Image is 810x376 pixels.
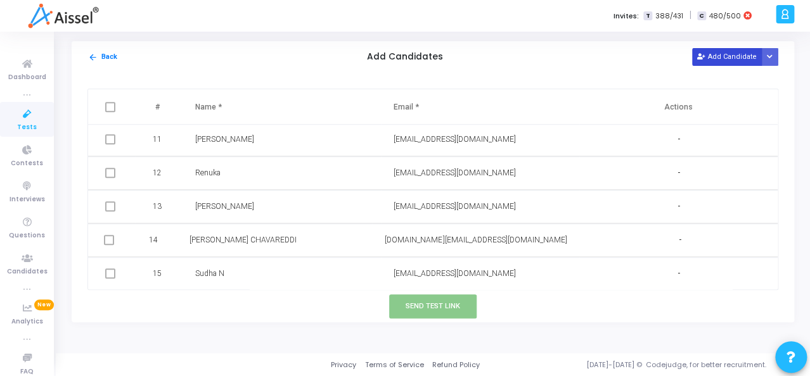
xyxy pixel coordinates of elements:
[153,167,162,179] span: 12
[28,3,98,28] img: logo
[153,268,162,279] span: 15
[613,11,638,22] label: Invites:
[7,266,48,277] span: Candidates
[364,360,423,370] a: Terms of Service
[480,360,794,370] div: [DATE]-[DATE] © Codejudge, for better recruitment.
[432,360,480,370] a: Refund Policy
[88,53,98,62] mat-icon: arrow_back
[183,89,381,125] th: Name *
[153,134,162,145] span: 11
[10,194,45,205] span: Interviews
[394,135,516,144] span: [EMAIL_ADDRESS][DOMAIN_NAME]
[655,11,683,22] span: 388/431
[394,202,516,211] span: [EMAIL_ADDRESS][DOMAIN_NAME]
[677,201,679,212] span: -
[195,202,254,211] span: [PERSON_NAME]
[11,158,43,169] span: Contests
[389,294,477,318] button: Send Test Link
[677,268,679,279] span: -
[579,89,778,125] th: Actions
[643,11,652,21] span: T
[689,9,691,22] span: |
[331,360,356,370] a: Privacy
[761,48,779,65] div: Button group with nested dropdown
[677,134,679,145] span: -
[367,52,443,63] h5: Add Candidates
[692,48,762,65] button: Add Candidate
[677,168,679,179] span: -
[195,168,221,177] span: Renuka
[11,316,43,327] span: Analytics
[709,11,740,22] span: 480/500
[385,235,567,244] span: [DOMAIN_NAME][EMAIL_ADDRESS][DOMAIN_NAME]
[195,135,254,144] span: [PERSON_NAME]
[8,72,46,83] span: Dashboard
[190,235,297,244] span: [PERSON_NAME] CHAVAREDDI
[394,168,516,177] span: [EMAIL_ADDRESS][DOMAIN_NAME]
[195,269,224,278] span: Sudha N
[34,299,54,310] span: New
[394,269,516,278] span: [EMAIL_ADDRESS][DOMAIN_NAME]
[135,89,182,125] th: #
[149,234,158,246] span: 14
[153,201,162,212] span: 13
[679,235,681,246] span: -
[381,89,579,125] th: Email *
[697,11,705,21] span: C
[87,51,118,63] button: Back
[9,230,45,241] span: Questions
[17,122,37,133] span: Tests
